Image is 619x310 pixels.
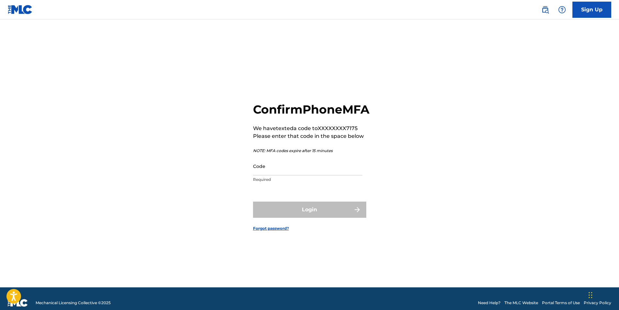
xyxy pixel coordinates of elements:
[253,148,370,154] p: NOTE: MFA codes expire after 15 minutes
[587,279,619,310] iframe: Chat Widget
[253,226,289,231] a: Forgot password?
[36,300,111,306] span: Mechanical Licensing Collective © 2025
[541,6,549,14] img: search
[504,300,538,306] a: The MLC Website
[253,132,370,140] p: Please enter that code in the space below
[539,3,552,16] a: Public Search
[572,2,611,18] a: Sign Up
[8,5,33,14] img: MLC Logo
[253,177,362,183] p: Required
[253,102,370,117] h2: Confirm Phone MFA
[253,125,370,132] p: We have texted a code to XXXXXXXX7175
[584,300,611,306] a: Privacy Policy
[589,285,592,305] div: Drag
[558,6,566,14] img: help
[556,3,569,16] div: Help
[8,299,28,307] img: logo
[542,300,580,306] a: Portal Terms of Use
[478,300,501,306] a: Need Help?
